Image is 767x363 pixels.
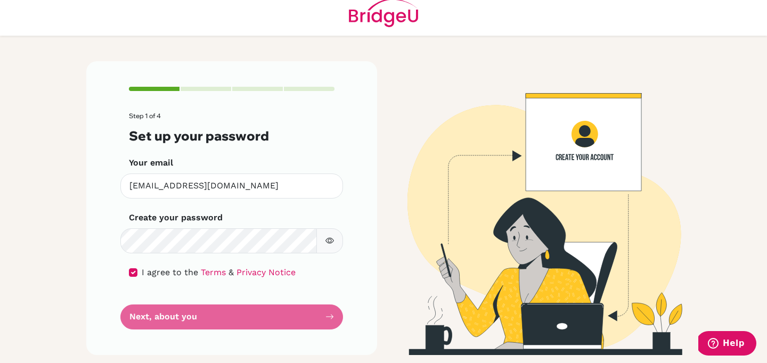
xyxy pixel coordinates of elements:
[129,112,161,120] span: Step 1 of 4
[120,174,343,199] input: Insert your email*
[201,267,226,277] a: Terms
[129,156,173,169] label: Your email
[129,128,334,144] h3: Set up your password
[229,267,234,277] span: &
[142,267,198,277] span: I agree to the
[129,211,223,224] label: Create your password
[236,267,296,277] a: Privacy Notice
[698,331,756,358] iframe: Opens a widget where you can find more information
